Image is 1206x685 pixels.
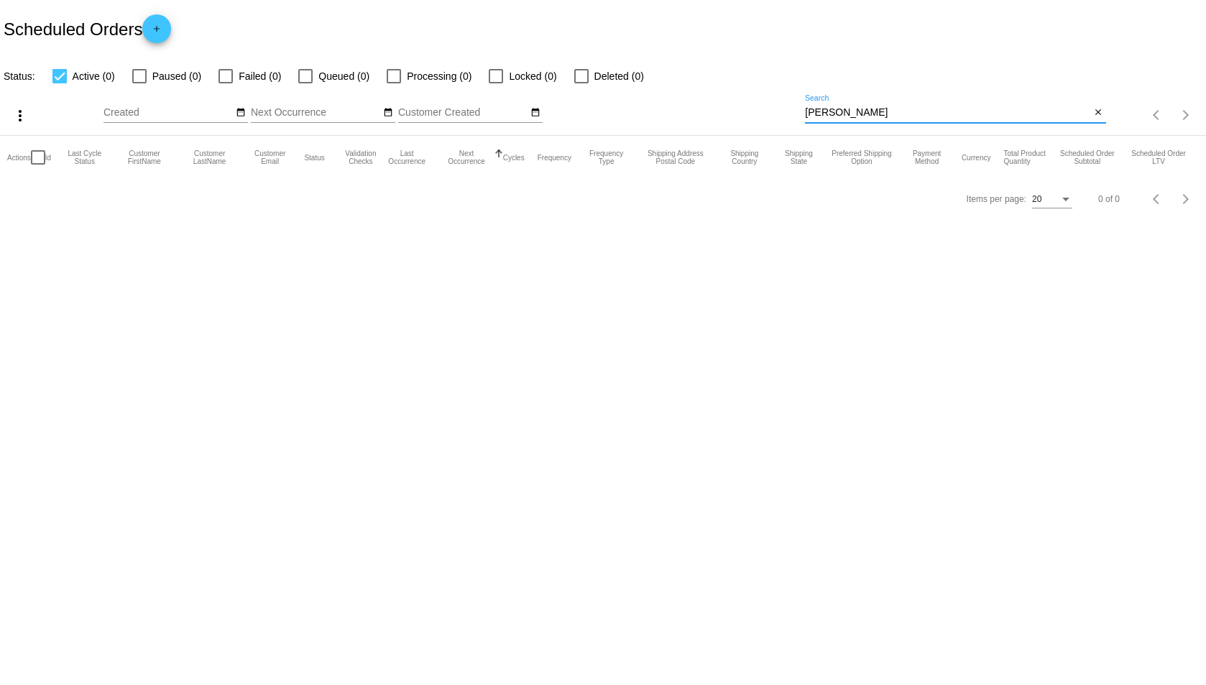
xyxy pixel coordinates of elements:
button: Change sorting for FrequencyType [584,150,628,165]
div: Items per page: [967,194,1026,204]
button: Next page [1172,185,1200,213]
mat-icon: close [1093,107,1103,119]
input: Next Occurrence [251,107,380,119]
button: Change sorting for Frequency [538,153,571,162]
button: Change sorting for Cycles [503,153,525,162]
mat-header-cell: Actions [7,136,31,179]
span: Paused (0) [152,68,201,85]
mat-icon: more_vert [11,107,29,124]
button: Change sorting for LastProcessingCycleId [64,150,105,165]
button: Change sorting for LastOccurrenceUtc [384,150,430,165]
span: 20 [1032,194,1041,204]
input: Created [103,107,233,119]
span: Processing (0) [407,68,471,85]
mat-header-cell: Total Product Quantity [1003,136,1056,179]
input: Search [805,107,1090,119]
button: Clear [1091,106,1106,121]
button: Change sorting for PreferredShippingOption [832,150,893,165]
button: Change sorting for LifetimeValue [1131,150,1186,165]
button: Change sorting for ShippingState [779,150,818,165]
button: Change sorting for ShippingPostcode [641,150,709,165]
button: Change sorting for CustomerFirstName [118,150,170,165]
mat-icon: add [148,24,165,41]
button: Previous page [1143,185,1172,213]
span: Deleted (0) [594,68,644,85]
button: Change sorting for NextOccurrenceUtc [443,150,489,165]
mat-icon: date_range [383,107,393,119]
span: Active (0) [73,68,115,85]
input: Customer Created [398,107,528,119]
span: Locked (0) [509,68,556,85]
button: Change sorting for CustomerLastName [183,150,235,165]
button: Change sorting for Subtotal [1056,150,1118,165]
span: Queued (0) [318,68,369,85]
mat-icon: date_range [530,107,540,119]
button: Change sorting for PaymentMethod.Type [905,150,949,165]
mat-header-cell: Validation Checks [338,136,384,179]
button: Change sorting for Status [304,153,324,162]
button: Change sorting for Id [45,153,51,162]
span: Failed (0) [239,68,281,85]
button: Change sorting for CurrencyIso [962,153,991,162]
div: 0 of 0 [1098,194,1120,204]
button: Change sorting for ShippingCountry [722,150,766,165]
span: Status: [4,70,35,82]
button: Change sorting for CustomerEmail [249,150,292,165]
mat-icon: date_range [236,107,246,119]
mat-select: Items per page: [1032,195,1072,205]
h2: Scheduled Orders [4,14,171,43]
button: Next page [1172,101,1200,129]
button: Previous page [1143,101,1172,129]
